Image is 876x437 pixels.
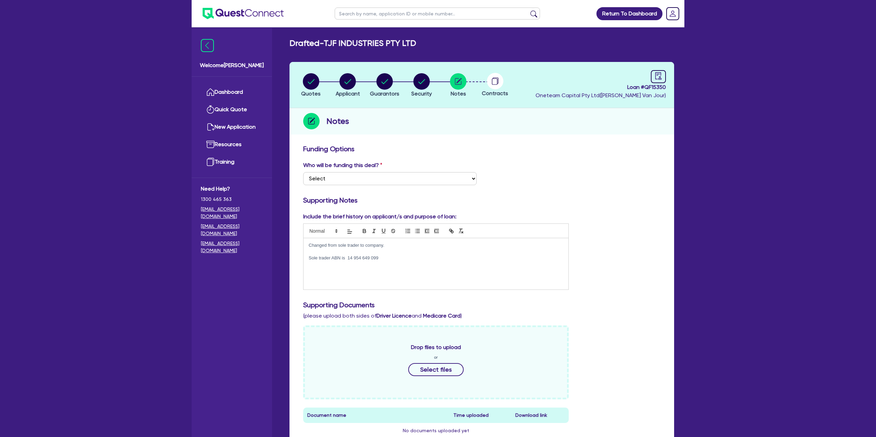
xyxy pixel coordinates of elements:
span: Quotes [301,90,321,97]
h3: Funding Options [303,145,660,153]
img: icon-menu-close [201,39,214,52]
h2: Notes [326,115,349,127]
a: [EMAIL_ADDRESS][DOMAIN_NAME] [201,223,263,237]
p: Changed from sole trader to company. [309,242,563,248]
a: audit [651,70,666,83]
button: Quotes [301,73,321,98]
span: Loan # QF15350 [536,83,666,91]
span: Need Help? [201,185,263,193]
a: [EMAIL_ADDRESS][DOMAIN_NAME] [201,240,263,254]
img: resources [206,140,215,149]
span: Welcome [PERSON_NAME] [200,61,264,69]
span: or [434,354,438,360]
span: Drop files to upload [411,343,461,351]
a: Dropdown toggle [664,5,682,23]
button: Select files [408,363,464,376]
a: New Application [201,118,263,136]
span: 1300 465 363 [201,196,263,203]
span: audit [655,72,662,80]
a: [EMAIL_ADDRESS][DOMAIN_NAME] [201,206,263,220]
b: Driver Licence [376,312,412,319]
label: Who will be funding this deal? [303,161,382,169]
h3: Supporting Notes [303,196,660,204]
label: Include the brief history on applicant/s and purpose of loan: [303,213,456,221]
span: Applicant [336,90,360,97]
button: Security [411,73,432,98]
button: Notes [450,73,467,98]
a: Resources [201,136,263,153]
img: new-application [206,123,215,131]
span: Oneteam Capital Pty Ltd ( [PERSON_NAME] Van Jour ) [536,92,666,99]
span: Guarantors [370,90,399,97]
h2: Drafted - TJF INDUSTRIES PTY LTD [289,38,416,48]
a: Return To Dashboard [596,7,662,20]
button: Guarantors [370,73,400,98]
span: Notes [451,90,466,97]
button: Applicant [335,73,360,98]
span: Security [411,90,432,97]
a: Dashboard [201,83,263,101]
b: Medicare Card [423,312,461,319]
span: (please upload both sides of and ) [303,312,462,319]
span: Contracts [482,90,508,97]
th: Time uploaded [449,408,512,423]
img: quest-connect-logo-blue [203,8,284,19]
th: Download link [511,408,568,423]
img: training [206,158,215,166]
img: quick-quote [206,105,215,114]
input: Search by name, application ID or mobile number... [335,8,540,20]
p: Sole trader ABN is 14 954 649 099 [309,255,563,261]
h3: Supporting Documents [303,301,660,309]
a: Training [201,153,263,171]
img: step-icon [303,113,320,129]
th: Document name [303,408,449,423]
a: Quick Quote [201,101,263,118]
